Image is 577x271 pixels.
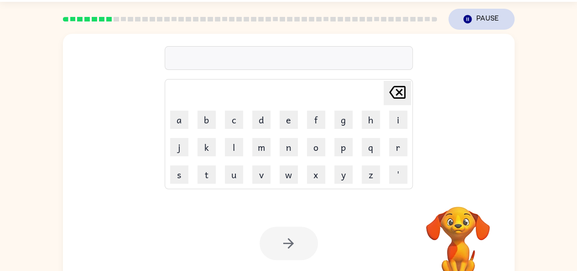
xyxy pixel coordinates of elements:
[198,138,216,156] button: k
[198,111,216,129] button: b
[280,138,298,156] button: n
[307,165,325,184] button: x
[389,111,407,129] button: i
[170,138,188,156] button: j
[362,138,380,156] button: q
[389,165,407,184] button: '
[225,138,243,156] button: l
[448,9,515,30] button: Pause
[225,165,243,184] button: u
[252,165,270,184] button: v
[334,138,353,156] button: p
[280,165,298,184] button: w
[334,165,353,184] button: y
[362,111,380,129] button: h
[225,111,243,129] button: c
[170,111,188,129] button: a
[170,165,188,184] button: s
[389,138,407,156] button: r
[252,138,270,156] button: m
[280,111,298,129] button: e
[198,165,216,184] button: t
[307,138,325,156] button: o
[362,165,380,184] button: z
[307,111,325,129] button: f
[334,111,353,129] button: g
[252,111,270,129] button: d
